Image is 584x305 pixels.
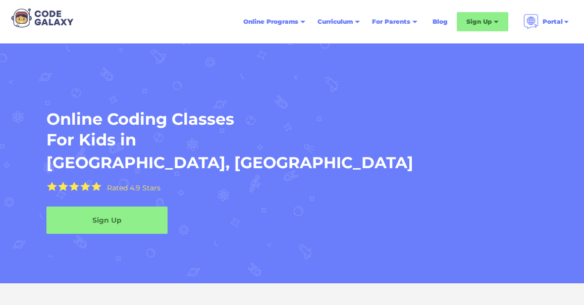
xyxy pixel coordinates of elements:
[543,17,563,27] div: Portal
[80,182,90,191] img: Yellow Star - the Code Galaxy
[47,182,57,191] img: Yellow Star - the Code Galaxy
[243,17,298,27] div: Online Programs
[46,152,413,173] h1: [GEOGRAPHIC_DATA], [GEOGRAPHIC_DATA]
[69,182,79,191] img: Yellow Star - the Code Galaxy
[58,182,68,191] img: Yellow Star - the Code Galaxy
[107,184,161,191] div: Rated 4.9 Stars
[46,109,461,150] h1: Online Coding Classes For Kids in
[46,215,168,225] div: Sign Up
[91,182,101,191] img: Yellow Star - the Code Galaxy
[427,13,454,31] a: Blog
[317,17,353,27] div: Curriculum
[466,17,492,27] div: Sign Up
[372,17,410,27] div: For Parents
[46,207,168,234] a: Sign Up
